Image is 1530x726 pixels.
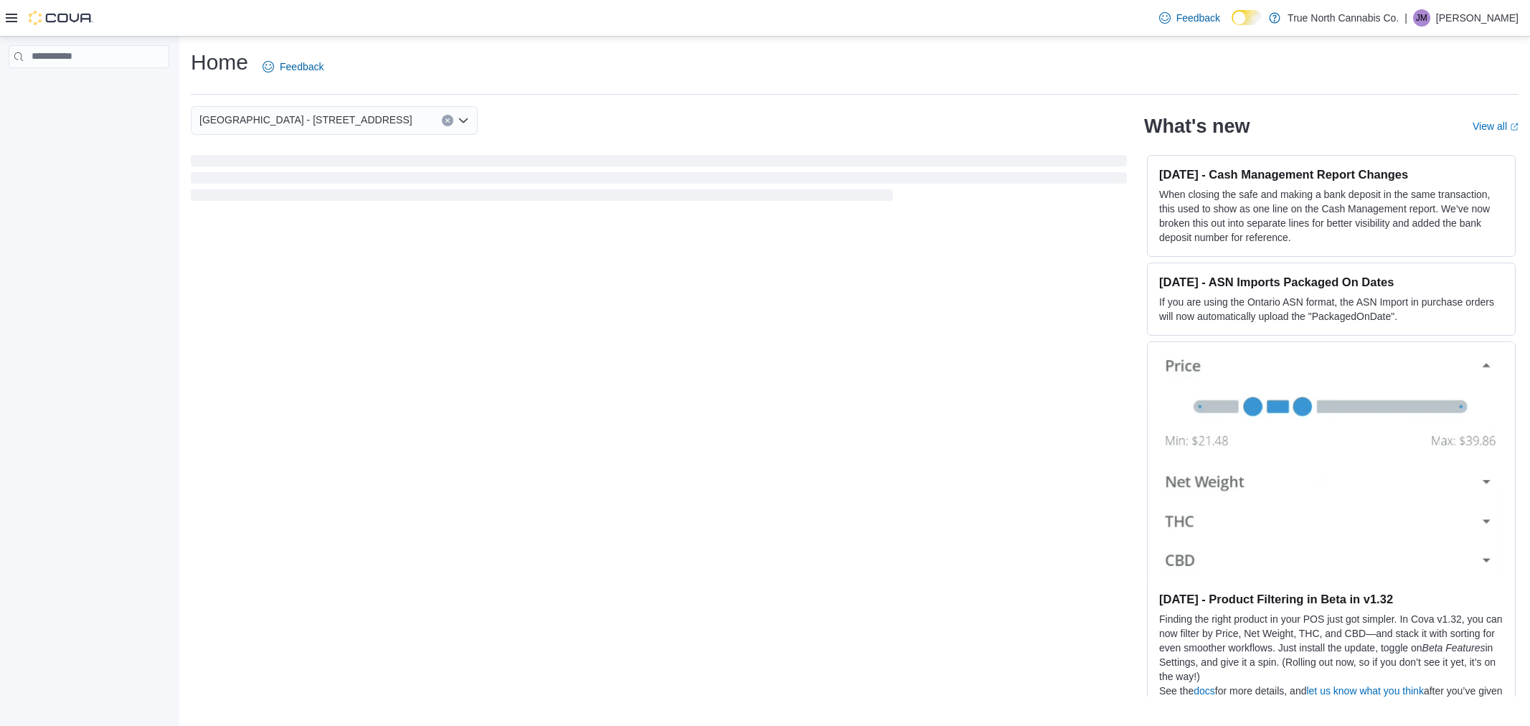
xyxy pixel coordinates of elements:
[1153,4,1226,32] a: Feedback
[199,111,412,128] span: [GEOGRAPHIC_DATA] - [STREET_ADDRESS]
[1159,275,1503,289] h3: [DATE] - ASN Imports Packaged On Dates
[1436,9,1519,27] p: [PERSON_NAME]
[1159,684,1503,712] p: See the for more details, and after you’ve given it a try.
[1404,9,1407,27] p: |
[257,52,329,81] a: Feedback
[191,158,1127,204] span: Loading
[1159,612,1503,684] p: Finding the right product in your POS just got simpler. In Cova v1.32, you can now filter by Pric...
[1413,9,1430,27] div: Jamie Mathias
[9,71,169,105] nav: Complex example
[1194,685,1215,697] a: docs
[1473,121,1519,132] a: View allExternal link
[29,11,93,25] img: Cova
[1232,10,1262,25] input: Dark Mode
[1176,11,1220,25] span: Feedback
[1416,9,1427,27] span: JM
[1159,187,1503,245] p: When closing the safe and making a bank deposit in the same transaction, this used to show as one...
[1159,592,1503,606] h3: [DATE] - Product Filtering in Beta in v1.32
[280,60,324,74] span: Feedback
[1288,9,1399,27] p: True North Cannabis Co.
[458,115,469,126] button: Open list of options
[1159,295,1503,324] p: If you are using the Ontario ASN format, the ASN Import in purchase orders will now automatically...
[191,48,248,77] h1: Home
[1144,115,1250,138] h2: What's new
[1306,685,1423,697] a: let us know what you think
[442,115,453,126] button: Clear input
[1510,123,1519,131] svg: External link
[1422,642,1486,654] em: Beta Features
[1159,167,1503,181] h3: [DATE] - Cash Management Report Changes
